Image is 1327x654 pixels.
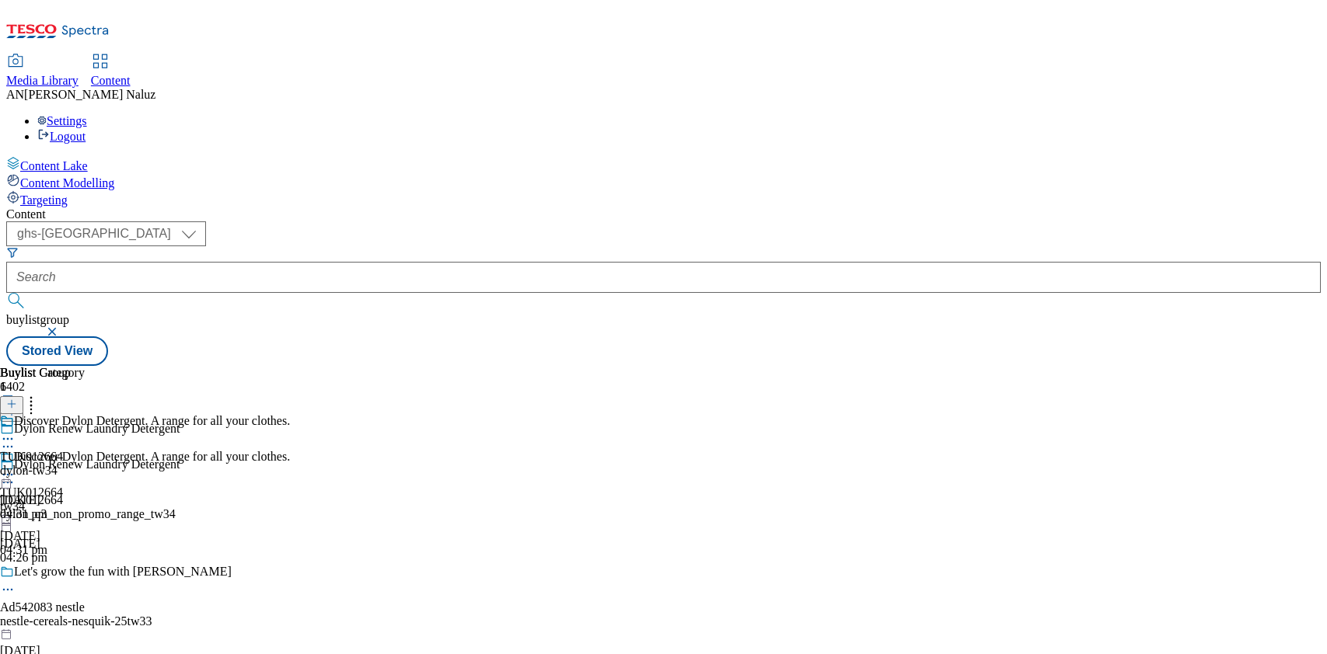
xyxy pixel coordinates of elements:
span: Content [91,74,131,87]
a: Logout [37,130,86,143]
div: Discover Dylon Detergent. A range for all your clothes. [14,450,290,464]
div: Content [6,207,1321,221]
span: Content Modelling [20,176,114,190]
span: buylistgroup [6,313,69,326]
input: Search [6,262,1321,293]
a: Content Lake [6,156,1321,173]
span: Targeting [20,193,68,207]
span: Media Library [6,74,79,87]
span: Content Lake [20,159,88,172]
a: Media Library [6,55,79,88]
div: Let's grow the fun with [PERSON_NAME] [14,565,232,579]
span: [PERSON_NAME] Naluz [24,88,155,101]
a: Content Modelling [6,173,1321,190]
span: AN [6,88,24,101]
a: Content [91,55,131,88]
div: Discover Dylon Detergent. A range for all your clothes. [14,414,290,428]
a: Settings [37,114,87,127]
a: Targeting [6,190,1321,207]
svg: Search Filters [6,246,19,259]
button: Stored View [6,336,108,366]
